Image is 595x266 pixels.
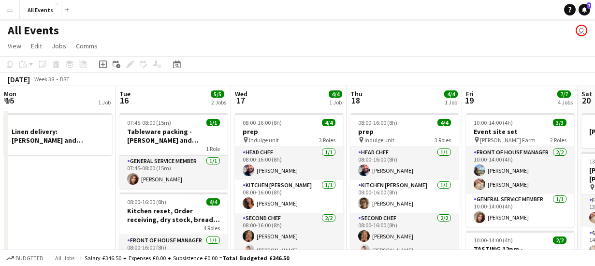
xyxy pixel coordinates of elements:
span: 1/1 [206,119,220,126]
span: 08:00-16:00 (8h) [358,119,397,126]
span: Thu [350,89,363,98]
h3: TASTING 12pm - [PERSON_NAME] and [PERSON_NAME] 2 ([DATE] [PERSON_NAME] Mill) [466,245,574,262]
app-card-role: Second Chef2/208:00-16:00 (8h)[PERSON_NAME][PERSON_NAME] [235,213,343,260]
span: View [8,42,21,50]
a: View [4,40,25,52]
app-card-role: Second Chef2/208:00-16:00 (8h)[PERSON_NAME][PERSON_NAME] [350,213,459,260]
h3: Linen delivery: [PERSON_NAME] and [PERSON_NAME] [4,127,112,145]
span: 4/4 [329,90,342,98]
span: 08:00-16:00 (8h) [127,198,166,206]
span: Indulge unit [249,136,279,144]
div: [DATE] [8,74,30,84]
span: 2/2 [553,236,566,244]
button: All Events [20,0,61,19]
app-card-role: Kitchen [PERSON_NAME]1/108:00-16:00 (8h)[PERSON_NAME] [350,180,459,213]
button: Budgeted [5,253,45,264]
div: 2 Jobs [211,99,226,106]
span: 7 [587,2,591,9]
div: 1 Job [329,99,342,106]
span: 7/7 [557,90,571,98]
span: 10:00-14:00 (4h) [474,119,513,126]
span: Mon [4,89,16,98]
span: 19 [464,95,474,106]
h1: All Events [8,23,59,38]
h3: Kitchen reset, Order receiving, dry stock, bread and cake day [119,207,228,224]
span: 16 [118,95,131,106]
span: Week 38 [32,75,56,83]
span: Indulge unit [364,136,394,144]
app-job-card: 07:45-08:00 (15m)1/1Tableware packing - [PERSON_NAME] and [PERSON_NAME] AWF1 RoleGeneral service ... [119,113,228,189]
div: 4 Jobs [558,99,573,106]
div: Salary £346.50 + Expenses £0.00 + Subsistence £0.00 = [85,254,289,262]
span: Jobs [52,42,66,50]
span: Budgeted [15,255,44,262]
span: 3/3 [553,119,566,126]
span: Fri [466,89,474,98]
span: 4/4 [437,119,451,126]
h3: prep [235,127,343,136]
span: Wed [235,89,247,98]
span: 4/4 [444,90,458,98]
span: Comms [76,42,98,50]
app-card-role: Kitchen [PERSON_NAME]1/108:00-16:00 (8h)[PERSON_NAME] [235,180,343,213]
app-card-role: General service member1/110:00-14:00 (4h)[PERSON_NAME] [466,194,574,227]
a: 7 [579,4,590,15]
span: Tue [119,89,131,98]
span: 3 Roles [319,136,335,144]
span: Total Budgeted £346.50 [222,254,289,262]
a: Jobs [48,40,70,52]
a: Edit [27,40,46,52]
h3: Tableware packing - [PERSON_NAME] and [PERSON_NAME] AWF [119,127,228,145]
app-card-role: Head Chef1/108:00-16:00 (8h)[PERSON_NAME] [235,147,343,180]
h3: Event site set [466,127,574,136]
app-card-role: Front of House Manager2/210:00-14:00 (4h)[PERSON_NAME][PERSON_NAME] [466,147,574,194]
app-job-card: 08:00-16:00 (8h)4/4prep Indulge unit3 RolesHead Chef1/108:00-16:00 (8h)[PERSON_NAME]Kitchen [PERS... [235,113,343,256]
span: 08:00-16:00 (8h) [243,119,282,126]
span: 4 Roles [203,224,220,232]
span: Sat [581,89,592,98]
span: 4/4 [206,198,220,206]
h3: prep [350,127,459,136]
div: 1 Job [98,99,111,106]
a: Comms [72,40,102,52]
span: 5/5 [211,90,224,98]
app-user-avatar: Lucy Hinks [576,25,587,36]
app-job-card: 08:00-16:00 (8h)4/4prep Indulge unit3 RolesHead Chef1/108:00-16:00 (8h)[PERSON_NAME]Kitchen [PERS... [350,113,459,256]
span: 4/4 [322,119,335,126]
div: 1 Job [445,99,457,106]
span: 17 [233,95,247,106]
app-job-card: Linen delivery: [PERSON_NAME] and [PERSON_NAME] [4,113,112,155]
div: BST [60,75,70,83]
span: 2 Roles [550,136,566,144]
span: [PERSON_NAME] Farm [480,136,536,144]
app-job-card: 10:00-14:00 (4h)3/3Event site set [PERSON_NAME] Farm2 RolesFront of House Manager2/210:00-14:00 (... [466,113,574,227]
span: 18 [349,95,363,106]
span: 15 [2,95,16,106]
app-card-role: General service member1/107:45-08:00 (15m)[PERSON_NAME] [119,156,228,189]
span: 3 Roles [435,136,451,144]
span: 20 [580,95,592,106]
span: 07:45-08:00 (15m) [127,119,171,126]
span: 10:00-14:00 (4h) [474,236,513,244]
app-card-role: Head Chef1/108:00-16:00 (8h)[PERSON_NAME] [350,147,459,180]
span: 1 Role [206,145,220,152]
span: Edit [31,42,42,50]
span: All jobs [53,254,76,262]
